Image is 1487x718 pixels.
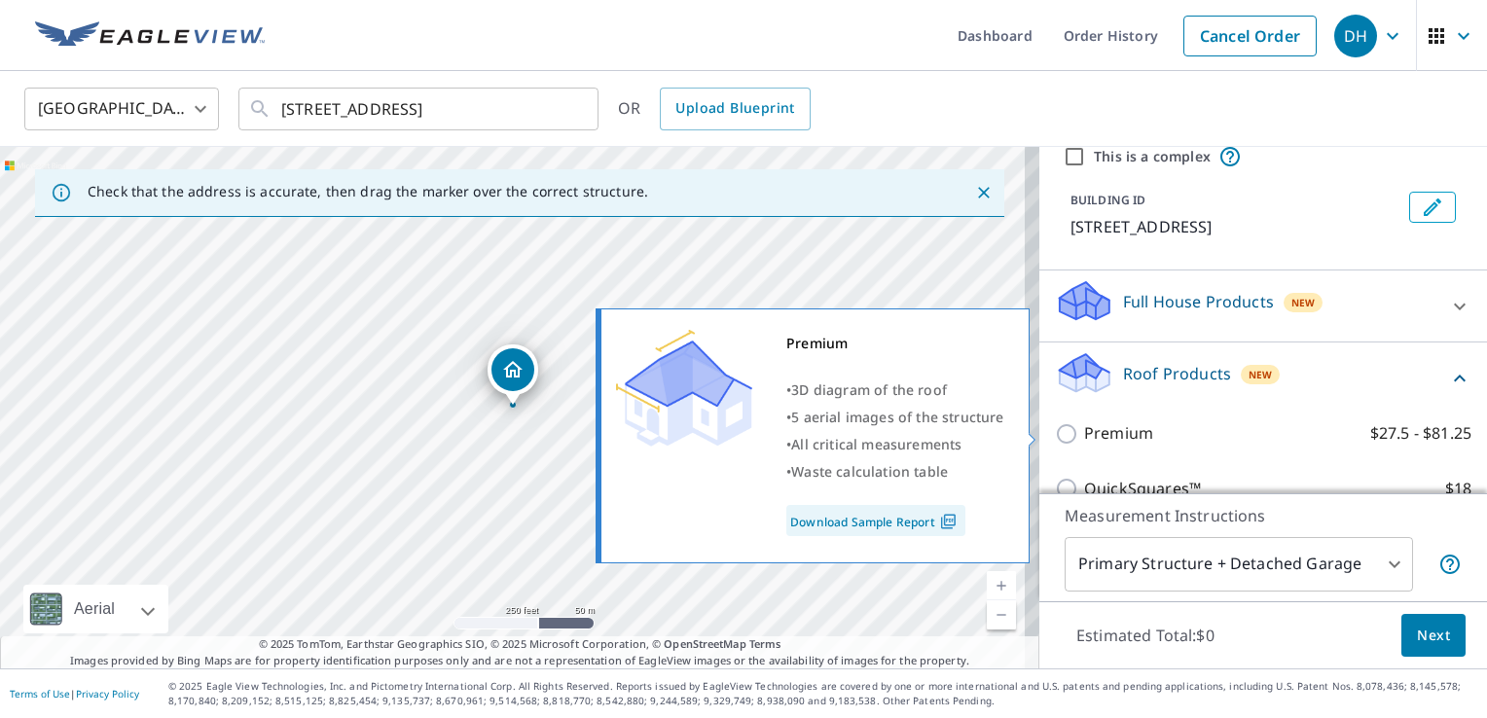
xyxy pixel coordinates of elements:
[10,687,70,700] a: Terms of Use
[1070,192,1145,208] p: BUILDING ID
[1055,278,1471,334] div: Full House ProductsNew
[1084,477,1201,501] p: QuickSquares™
[786,458,1004,485] div: •
[259,636,781,653] span: © 2025 TomTom, Earthstar Geographics SIO, © 2025 Microsoft Corporation, ©
[987,571,1016,600] a: Current Level 17, Zoom In
[675,96,794,121] span: Upload Blueprint
[1123,290,1274,313] p: Full House Products
[786,431,1004,458] div: •
[10,688,139,700] p: |
[1291,295,1316,310] span: New
[1334,15,1377,57] div: DH
[664,636,745,651] a: OpenStreetMap
[1183,16,1317,56] a: Cancel Order
[1445,477,1471,501] p: $18
[791,408,1003,426] span: 5 aerial images of the structure
[68,585,121,633] div: Aerial
[786,377,1004,404] div: •
[76,687,139,700] a: Privacy Policy
[1061,614,1230,657] p: Estimated Total: $0
[935,513,961,530] img: Pdf Icon
[1417,624,1450,648] span: Next
[791,462,948,481] span: Waste calculation table
[971,180,997,205] button: Close
[749,636,781,651] a: Terms
[1065,504,1462,527] p: Measurement Instructions
[88,183,648,200] p: Check that the address is accurate, then drag the marker over the correct structure.
[1438,553,1462,576] span: Your report will include the primary structure and a detached garage if one exists.
[616,330,752,447] img: Premium
[786,330,1004,357] div: Premium
[488,344,538,405] div: Dropped pin, building 1, Residential property, 221 Chestnut St Seekonk, MA 02771
[35,21,265,51] img: EV Logo
[1401,614,1466,658] button: Next
[1070,215,1401,238] p: [STREET_ADDRESS]
[791,380,947,399] span: 3D diagram of the roof
[791,435,961,453] span: All critical measurements
[1065,537,1413,592] div: Primary Structure + Detached Garage
[660,88,810,130] a: Upload Blueprint
[786,404,1004,431] div: •
[281,82,559,136] input: Search by address or latitude-longitude
[618,88,811,130] div: OR
[786,505,965,536] a: Download Sample Report
[1084,421,1153,446] p: Premium
[1409,192,1456,223] button: Edit building 1
[1055,350,1471,406] div: Roof ProductsNew
[1094,147,1211,166] label: This is a complex
[987,600,1016,629] a: Current Level 17, Zoom Out
[23,585,168,633] div: Aerial
[1370,421,1471,446] p: $27.5 - $81.25
[24,82,219,136] div: [GEOGRAPHIC_DATA]
[1249,367,1273,382] span: New
[1123,362,1231,385] p: Roof Products
[168,679,1477,708] p: © 2025 Eagle View Technologies, Inc. and Pictometry International Corp. All Rights Reserved. Repo...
